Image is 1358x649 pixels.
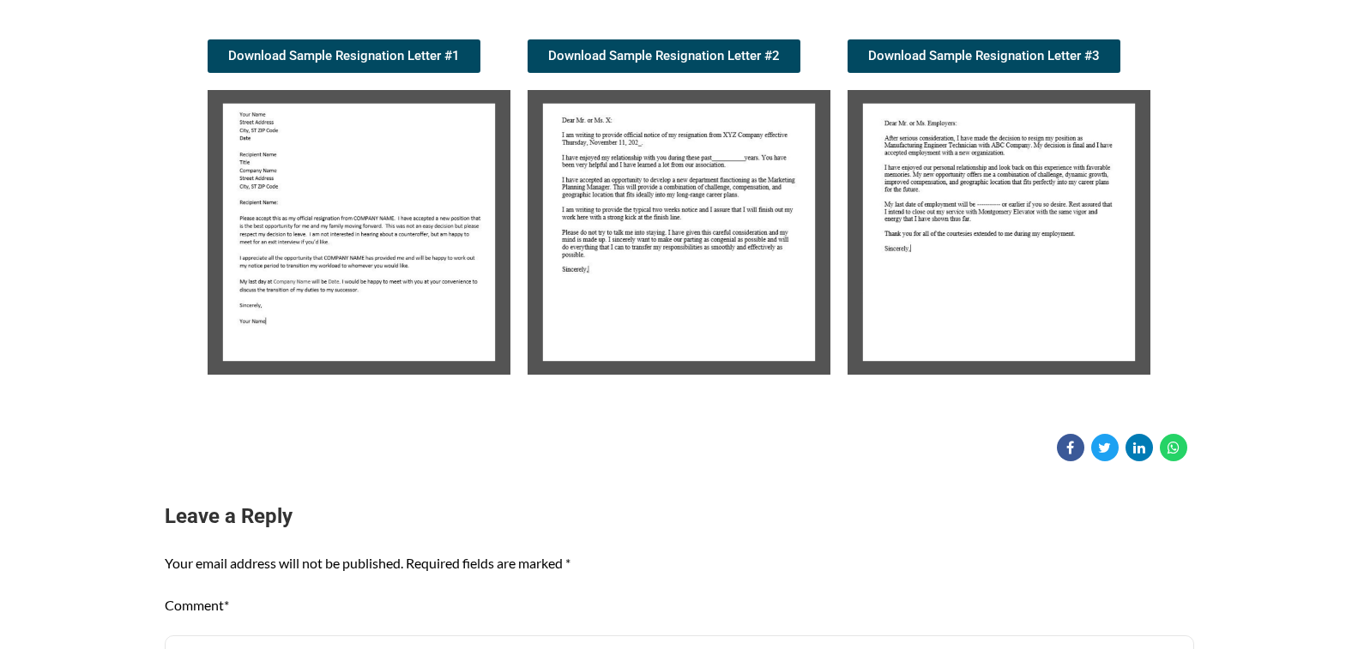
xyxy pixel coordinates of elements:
a: Share on Twitter [1091,434,1119,461]
span: Download Sample Resignation Letter #1 [228,50,460,63]
a: Share on Facebook [1057,434,1084,461]
a: Download Sample Resignation Letter #3 [848,39,1120,73]
a: Share on WhatsApp [1160,434,1187,461]
a: Share on Linkedin [1126,434,1153,461]
p: Your email address will not be published. Required fields are marked * [165,551,1194,576]
h3: Leave a Reply [165,502,1194,532]
span: Download Sample Resignation Letter #2 [548,50,780,63]
span: Download Sample Resignation Letter #3 [868,50,1100,63]
a: Download Sample Resignation Letter #1 [208,39,480,73]
a: Download Sample Resignation Letter #2 [528,39,800,73]
label: Comment [165,597,229,613]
